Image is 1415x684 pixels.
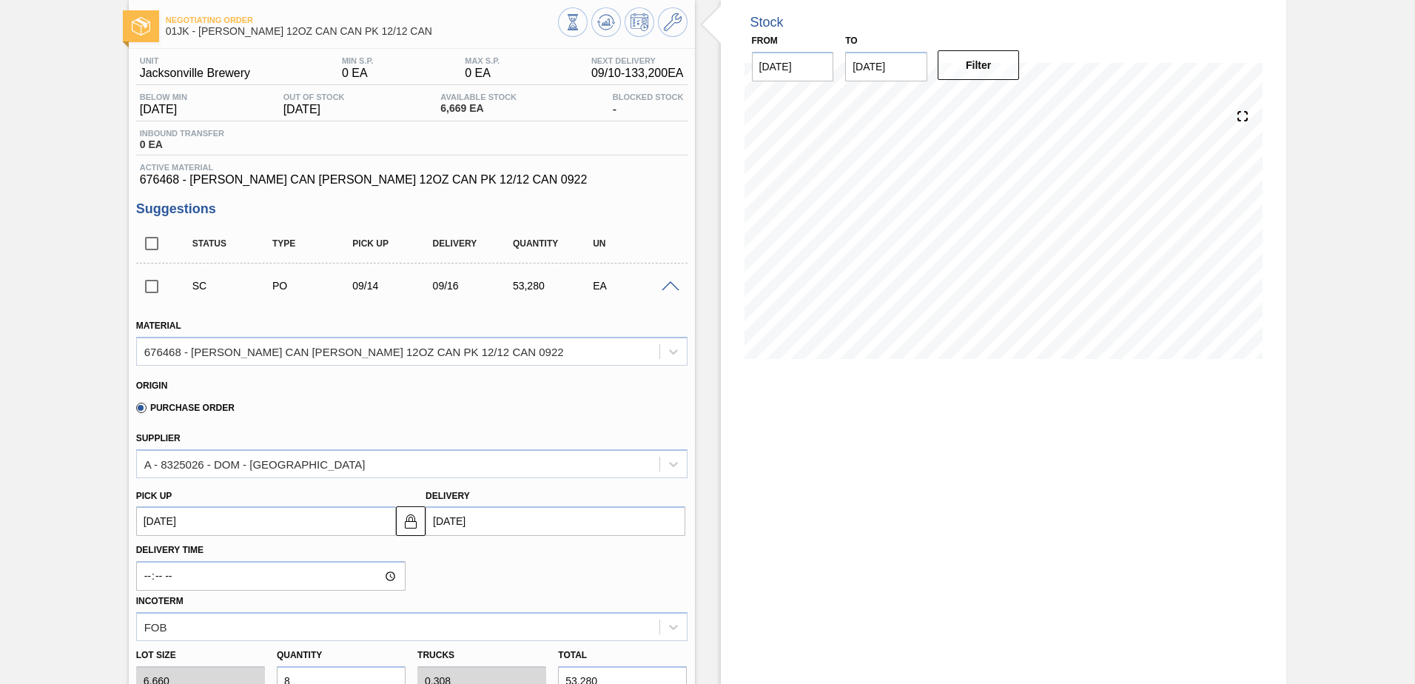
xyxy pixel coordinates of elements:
span: 0 EA [342,67,374,80]
div: UN [589,238,679,249]
input: mm/dd/yyyy [426,506,685,536]
img: Ícone [132,17,150,36]
label: Supplier [136,433,181,443]
div: Pick up [349,238,438,249]
label: Quantity [277,650,322,660]
button: locked [396,506,426,536]
div: Status [189,238,278,249]
span: Negotiating Order [166,16,558,24]
label: Lot size [136,645,265,666]
div: Delivery [429,238,519,249]
span: Unit [140,56,250,65]
span: Below Min [140,93,187,101]
span: 01JK - CARR BUD 12OZ CAN CAN PK 12/12 CAN [166,26,558,37]
input: mm/dd/yyyy [752,52,834,81]
button: Schedule Inventory [625,7,654,37]
input: mm/dd/yyyy [136,506,396,536]
div: Stock [750,15,784,30]
label: Delivery Time [136,540,406,561]
span: Active Material [140,163,684,172]
div: Suggestion Created [189,280,278,292]
label: Total [558,650,587,660]
label: Purchase Order [136,403,235,413]
span: Out Of Stock [283,93,345,101]
img: locked [402,512,420,530]
button: Stocks Overview [558,7,588,37]
div: FOB [144,620,167,633]
span: MIN S.P. [342,56,374,65]
label: Material [136,321,181,331]
div: 09/14/2025 [349,280,438,292]
div: Quantity [509,238,599,249]
label: From [752,36,778,46]
span: 676468 - [PERSON_NAME] CAN [PERSON_NAME] 12OZ CAN PK 12/12 CAN 0922 [140,173,684,187]
label: Pick up [136,491,172,501]
div: Purchase order [269,280,358,292]
div: 53,280 [509,280,599,292]
span: Jacksonville Brewery [140,67,250,80]
h3: Suggestions [136,201,688,217]
div: Type [269,238,358,249]
label: to [845,36,857,46]
span: [DATE] [140,103,187,116]
input: mm/dd/yyyy [845,52,927,81]
span: 0 EA [140,139,224,150]
div: 676468 - [PERSON_NAME] CAN [PERSON_NAME] 12OZ CAN PK 12/12 CAN 0922 [144,345,564,358]
div: EA [589,280,679,292]
span: [DATE] [283,103,345,116]
div: - [609,93,688,116]
span: Blocked Stock [613,93,684,101]
span: Available Stock [440,93,517,101]
span: 09/10 - 133,200 EA [591,67,684,80]
span: 0 EA [465,67,500,80]
div: 09/16/2025 [429,280,519,292]
label: Delivery [426,491,470,501]
button: Filter [938,50,1020,80]
label: Incoterm [136,596,184,606]
span: Next Delivery [591,56,684,65]
div: A - 8325026 - DOM - [GEOGRAPHIC_DATA] [144,457,366,470]
button: Update Chart [591,7,621,37]
button: Go to Master Data / General [658,7,688,37]
span: MAX S.P. [465,56,500,65]
span: 6,669 EA [440,103,517,114]
label: Origin [136,380,168,391]
label: Trucks [417,650,454,660]
span: Inbound Transfer [140,129,224,138]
